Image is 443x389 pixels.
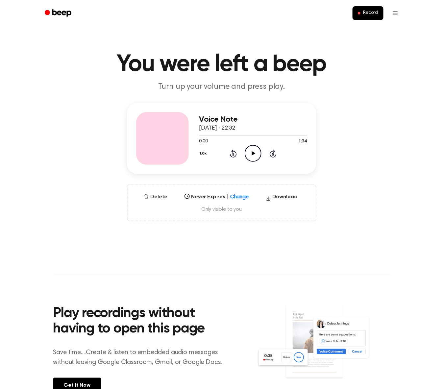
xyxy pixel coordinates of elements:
[363,10,378,16] span: Record
[53,53,390,76] h1: You were left a beep
[199,115,307,124] h3: Voice Note
[263,193,301,204] button: Download
[199,125,235,131] span: [DATE] · 22:32
[387,5,403,21] button: Open menu
[53,306,231,337] h2: Play recordings without having to open this page
[298,138,307,145] span: 1:34
[199,138,208,145] span: 0:00
[141,193,170,201] button: Delete
[53,348,231,367] p: Save time....Create & listen to embedded audio messages without leaving Google Classroom, Gmail, ...
[353,6,383,20] button: Record
[199,148,209,159] button: 1.0x
[40,7,77,20] a: Beep
[135,206,308,213] span: Only visible to you
[95,82,348,92] p: Turn up your volume and press play.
